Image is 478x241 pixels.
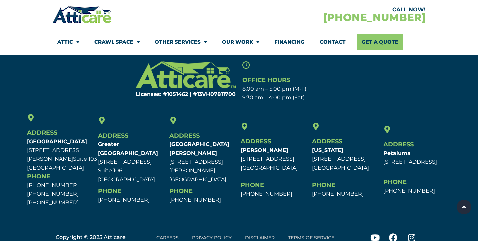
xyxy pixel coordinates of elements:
[57,34,79,50] a: Attic
[241,146,309,172] p: [STREET_ADDRESS] [GEOGRAPHIC_DATA]
[27,173,50,180] span: Phone
[274,34,305,50] a: Financing
[312,138,342,145] span: Address
[169,140,237,184] p: [STREET_ADDRESS][PERSON_NAME] [GEOGRAPHIC_DATA]
[169,141,229,156] b: [GEOGRAPHIC_DATA][PERSON_NAME]
[357,34,403,50] a: Get A Quote
[383,178,407,186] span: Phone
[57,34,421,50] nav: Menu
[383,141,414,148] span: Address
[94,34,140,50] a: Crawl Space
[98,132,128,139] span: Address
[73,156,97,162] span: Suite 103
[239,7,426,12] div: CALL NOW!
[242,85,362,102] p: 8:00 am – 5:00 pm (M-F) 9:30 am – 4:00 pm (Sat)
[98,140,166,184] p: [STREET_ADDRESS] Suite 106 [GEOGRAPHIC_DATA]
[27,138,87,145] b: [GEOGRAPHIC_DATA]
[116,92,236,97] h6: Licenses: #1051462 | #13VH078117​00
[222,34,259,50] a: Our Work
[155,34,207,50] a: Other Services
[27,129,57,136] span: Address
[169,187,193,195] span: Phone
[312,181,335,189] span: Phone
[98,187,121,195] span: Phone
[320,34,346,50] a: Contact
[27,137,95,172] p: [STREET_ADDRESS][PERSON_NAME] [GEOGRAPHIC_DATA]
[98,141,158,156] b: Greater [GEOGRAPHIC_DATA]
[383,149,451,167] p: [STREET_ADDRESS]
[312,146,380,172] p: [STREET_ADDRESS] [GEOGRAPHIC_DATA]
[383,150,411,156] b: Petaluma
[241,147,288,153] b: [PERSON_NAME]
[241,181,264,189] span: Phone
[242,76,290,84] span: Office Hours
[312,147,343,153] b: [US_STATE]
[169,132,200,139] span: Address
[241,138,271,145] span: Address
